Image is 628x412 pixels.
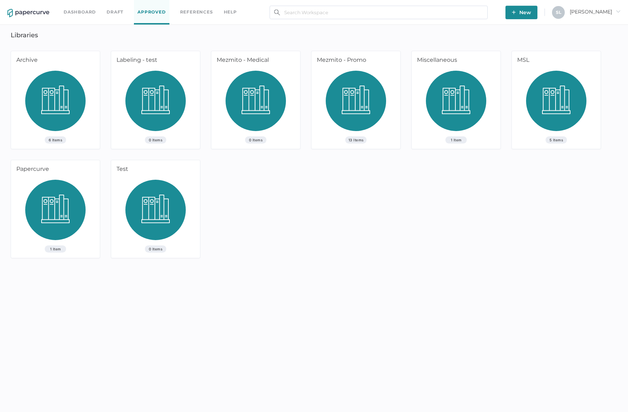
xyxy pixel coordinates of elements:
div: Test [111,160,197,180]
div: Labeling - test [111,51,197,71]
span: 13 Items [345,136,367,143]
a: Mezmito - Promo13 Items [312,51,400,149]
div: MSL [512,51,598,71]
a: Test0 Items [111,160,200,258]
span: New [512,6,531,19]
h3: Libraries [11,31,38,39]
a: Draft [107,8,123,16]
img: search.bf03fe8b.svg [274,10,280,15]
a: Dashboard [64,8,96,16]
span: 0 Items [145,136,166,143]
a: Labeling - test0 Items [111,51,200,149]
img: papercurve-logo-colour.7244d18c.svg [7,9,49,17]
span: S L [556,10,561,15]
div: help [224,8,237,16]
img: library_icon.d60aa8ac.svg [226,71,286,136]
button: New [505,6,537,19]
img: library_icon.d60aa8ac.svg [526,71,586,136]
div: Archive [11,51,97,71]
a: Archive6 Items [11,51,100,149]
span: 0 Items [245,136,266,143]
div: Mezmito - Promo [312,51,398,71]
img: library_icon.d60aa8ac.svg [125,71,186,136]
span: 6 Items [45,136,66,143]
a: Papercurve1 Item [11,160,100,258]
img: library_icon.d60aa8ac.svg [326,71,386,136]
img: library_icon.d60aa8ac.svg [25,180,86,245]
img: library_icon.d60aa8ac.svg [25,71,86,136]
a: Miscellaneous1 Item [412,51,500,149]
span: 1 Item [445,136,467,143]
span: 1 Item [45,245,66,253]
a: MSL5 Items [512,51,601,149]
div: Miscellaneous [412,51,498,71]
input: Search Workspace [270,6,488,19]
a: References [180,8,213,16]
span: 5 Items [546,136,567,143]
span: [PERSON_NAME] [570,9,621,15]
div: Papercurve [11,160,97,180]
img: library_icon.d60aa8ac.svg [426,71,486,136]
div: Mezmito - Medical [211,51,298,71]
i: arrow_right [616,9,621,14]
img: plus-white.e19ec114.svg [512,10,516,14]
img: library_icon.d60aa8ac.svg [125,180,186,245]
a: Mezmito - Medical0 Items [211,51,300,149]
span: 0 Items [145,245,166,253]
